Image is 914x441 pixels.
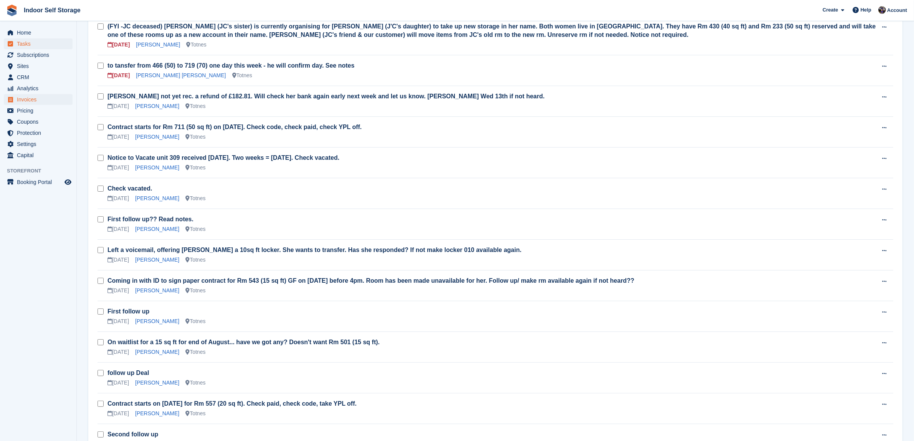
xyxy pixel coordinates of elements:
[17,105,63,116] span: Pricing
[6,5,18,16] img: stora-icon-8386f47178a22dfd0bd8f6a31ec36ba5ce8667c1dd55bd0f319d3a0aa187defe.svg
[17,72,63,83] span: CRM
[107,431,158,438] a: Second follow up
[17,150,63,161] span: Capital
[135,349,179,355] a: [PERSON_NAME]
[107,409,129,418] div: [DATE]
[107,317,129,325] div: [DATE]
[4,139,73,149] a: menu
[107,256,129,264] div: [DATE]
[136,72,226,78] a: [PERSON_NAME] [PERSON_NAME]
[107,164,129,172] div: [DATE]
[7,167,76,175] span: Storefront
[107,370,149,376] a: follow up Deal
[135,287,179,293] a: [PERSON_NAME]
[135,410,179,416] a: [PERSON_NAME]
[107,62,354,69] a: to tansfer from 466 (50) to 719 (70) one day this week - he will confirm day. See notes
[861,6,871,14] span: Help
[185,317,205,325] div: Totnes
[21,4,84,17] a: Indoor Self Storage
[17,83,63,94] span: Analytics
[4,150,73,161] a: menu
[4,61,73,71] a: menu
[135,164,179,171] a: [PERSON_NAME]
[135,380,179,386] a: [PERSON_NAME]
[107,216,193,222] a: First follow up?? Read notes.
[232,71,252,80] div: Totnes
[17,177,63,187] span: Booking Portal
[136,41,180,48] a: [PERSON_NAME]
[185,348,205,356] div: Totnes
[17,38,63,49] span: Tasks
[17,94,63,105] span: Invoices
[185,409,205,418] div: Totnes
[185,379,205,387] div: Totnes
[4,27,73,38] a: menu
[107,93,545,99] a: [PERSON_NAME] not yet rec. a refund of £182.81. Will check her bank again early next week and let...
[107,185,152,192] a: Check vacated.
[185,194,205,202] div: Totnes
[17,61,63,71] span: Sites
[4,94,73,105] a: menu
[823,6,838,14] span: Create
[107,154,339,161] a: Notice to Vacate unit 309 received [DATE]. Two weeks = [DATE]. Check vacated.
[107,277,634,284] a: Coming in with ID to sign paper contract for Rm 543 (15 sq ft) GF on [DATE] before 4pm. Room has ...
[17,139,63,149] span: Settings
[107,339,380,345] a: On waitlist for a 15 sq ft for end of August... have we got any? Doesn't want Rm 501 (15 sq ft).
[878,6,886,14] img: Sandra Pomeroy
[107,247,522,253] a: Left a voicemail, offering [PERSON_NAME] a 10sq ft locker. She wants to transfer. Has she respond...
[107,287,129,295] div: [DATE]
[135,195,179,201] a: [PERSON_NAME]
[135,257,179,263] a: [PERSON_NAME]
[107,379,129,387] div: [DATE]
[107,225,129,233] div: [DATE]
[4,105,73,116] a: menu
[4,72,73,83] a: menu
[17,116,63,127] span: Coupons
[107,133,129,141] div: [DATE]
[135,226,179,232] a: [PERSON_NAME]
[63,177,73,187] a: Preview store
[107,348,129,356] div: [DATE]
[17,50,63,60] span: Subscriptions
[107,124,362,130] a: Contract starts for Rm 711 (50 sq ft) on [DATE]. Check code, check paid, check YPL off.
[17,128,63,138] span: Protection
[185,102,205,110] div: Totnes
[185,287,205,295] div: Totnes
[4,128,73,138] a: menu
[107,41,130,49] div: [DATE]
[107,400,357,407] a: Contract starts on [DATE] for Rm 557 (20 sq ft). Check paid, check code, take YPL off.
[4,38,73,49] a: menu
[4,116,73,127] a: menu
[135,134,179,140] a: [PERSON_NAME]
[107,102,129,110] div: [DATE]
[4,177,73,187] a: menu
[185,133,205,141] div: Totnes
[185,225,205,233] div: Totnes
[107,71,130,80] div: [DATE]
[135,318,179,324] a: [PERSON_NAME]
[185,164,205,172] div: Totnes
[187,41,207,49] div: Totnes
[135,103,179,109] a: [PERSON_NAME]
[4,83,73,94] a: menu
[887,7,907,14] span: Account
[107,194,129,202] div: [DATE]
[107,308,149,315] a: First follow up
[185,256,205,264] div: Totnes
[107,23,876,38] a: (FYI -JC deceased) [PERSON_NAME] (JC's sister) is currently organising for [PERSON_NAME] (J'C's d...
[4,50,73,60] a: menu
[17,27,63,38] span: Home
